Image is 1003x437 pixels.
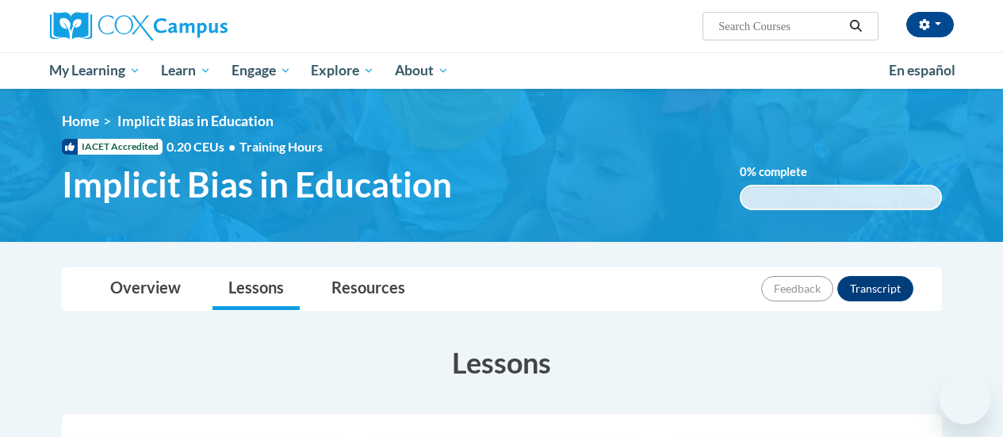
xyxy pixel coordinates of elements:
span: My Learning [49,61,140,80]
button: Transcript [837,276,913,301]
a: Overview [94,268,197,310]
span: Implicit Bias in Education [117,113,274,129]
label: % complete [740,163,831,181]
span: En español [889,62,955,79]
button: Search [844,17,867,36]
span: Implicit Bias in Education [62,163,452,205]
a: Engage [221,52,301,89]
a: Learn [151,52,221,89]
a: Cox Campus [50,12,335,40]
button: Account Settings [906,12,954,37]
span: About [395,61,449,80]
a: Resources [316,268,421,310]
iframe: Button to launch messaging window [940,374,990,424]
a: Home [62,113,99,129]
span: Explore [311,61,374,80]
a: My Learning [40,52,151,89]
span: Training Hours [239,139,323,154]
a: Explore [301,52,385,89]
span: • [228,139,235,154]
a: En español [879,54,966,87]
button: Feedback [761,276,833,301]
img: Cox Campus [50,12,228,40]
span: Engage [232,61,291,80]
div: Main menu [38,52,966,89]
span: Learn [161,61,211,80]
input: Search Courses [717,17,844,36]
a: Lessons [212,268,300,310]
span: IACET Accredited [62,139,163,155]
span: 0 [740,165,747,178]
a: About [385,52,459,89]
span: 0.20 CEUs [167,138,239,155]
h3: Lessons [62,343,942,382]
